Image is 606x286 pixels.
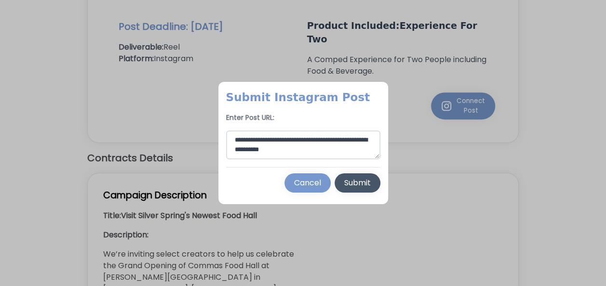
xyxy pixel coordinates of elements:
button: Submit [335,173,380,193]
h4: Enter Post URL: [226,113,380,123]
button: Cancel [284,173,331,193]
p: Submit Instagram Post [226,90,380,105]
div: Submit [344,177,371,189]
div: Cancel [294,177,321,189]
